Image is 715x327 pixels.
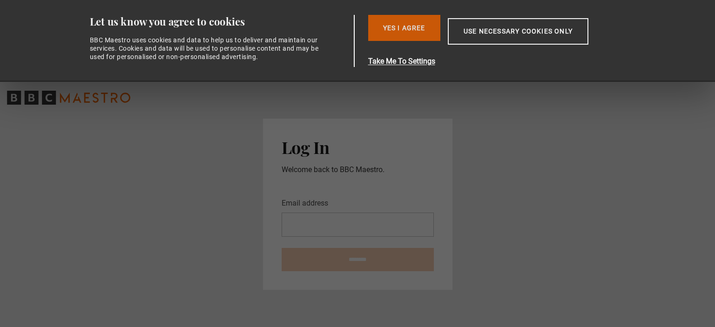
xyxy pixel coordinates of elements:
div: Let us know you agree to cookies [90,15,351,28]
div: BBC Maestro uses cookies and data to help us to deliver and maintain our services. Cookies and da... [90,36,324,61]
button: Use necessary cookies only [448,18,588,45]
label: Email address [282,198,328,209]
button: Take Me To Settings [368,56,633,67]
h2: Log In [282,137,434,157]
p: Welcome back to BBC Maestro. [282,164,434,175]
button: Yes I Agree [368,15,440,41]
svg: BBC Maestro [7,91,130,105]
